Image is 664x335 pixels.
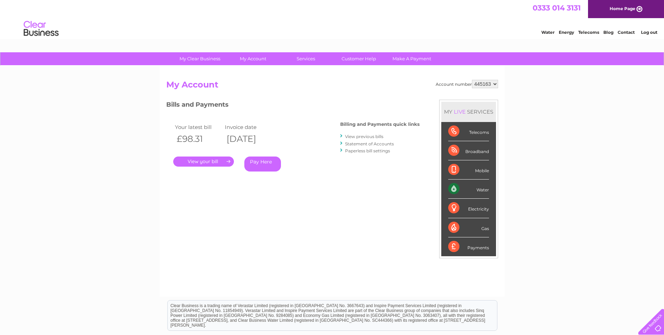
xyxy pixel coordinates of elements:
[448,180,489,199] div: Water
[448,141,489,160] div: Broadband
[223,122,273,132] td: Invoice date
[541,30,555,35] a: Water
[223,132,273,146] th: [DATE]
[166,100,420,112] h3: Bills and Payments
[448,122,489,141] div: Telecoms
[618,30,635,35] a: Contact
[171,52,229,65] a: My Clear Business
[448,237,489,256] div: Payments
[578,30,599,35] a: Telecoms
[330,52,388,65] a: Customer Help
[452,108,467,115] div: LIVE
[448,160,489,180] div: Mobile
[277,52,335,65] a: Services
[345,141,394,146] a: Statement of Accounts
[441,102,496,122] div: MY SERVICES
[224,52,282,65] a: My Account
[23,18,59,39] img: logo.png
[244,157,281,172] a: Pay Here
[448,199,489,218] div: Electricity
[533,3,581,12] a: 0333 014 3131
[173,132,223,146] th: £98.31
[641,30,657,35] a: Log out
[603,30,613,35] a: Blog
[173,157,234,167] a: .
[173,122,223,132] td: Your latest bill
[345,134,383,139] a: View previous bills
[166,80,498,93] h2: My Account
[383,52,441,65] a: Make A Payment
[559,30,574,35] a: Energy
[436,80,498,88] div: Account number
[168,4,497,34] div: Clear Business is a trading name of Verastar Limited (registered in [GEOGRAPHIC_DATA] No. 3667643...
[345,148,390,153] a: Paperless bill settings
[340,122,420,127] h4: Billing and Payments quick links
[448,218,489,237] div: Gas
